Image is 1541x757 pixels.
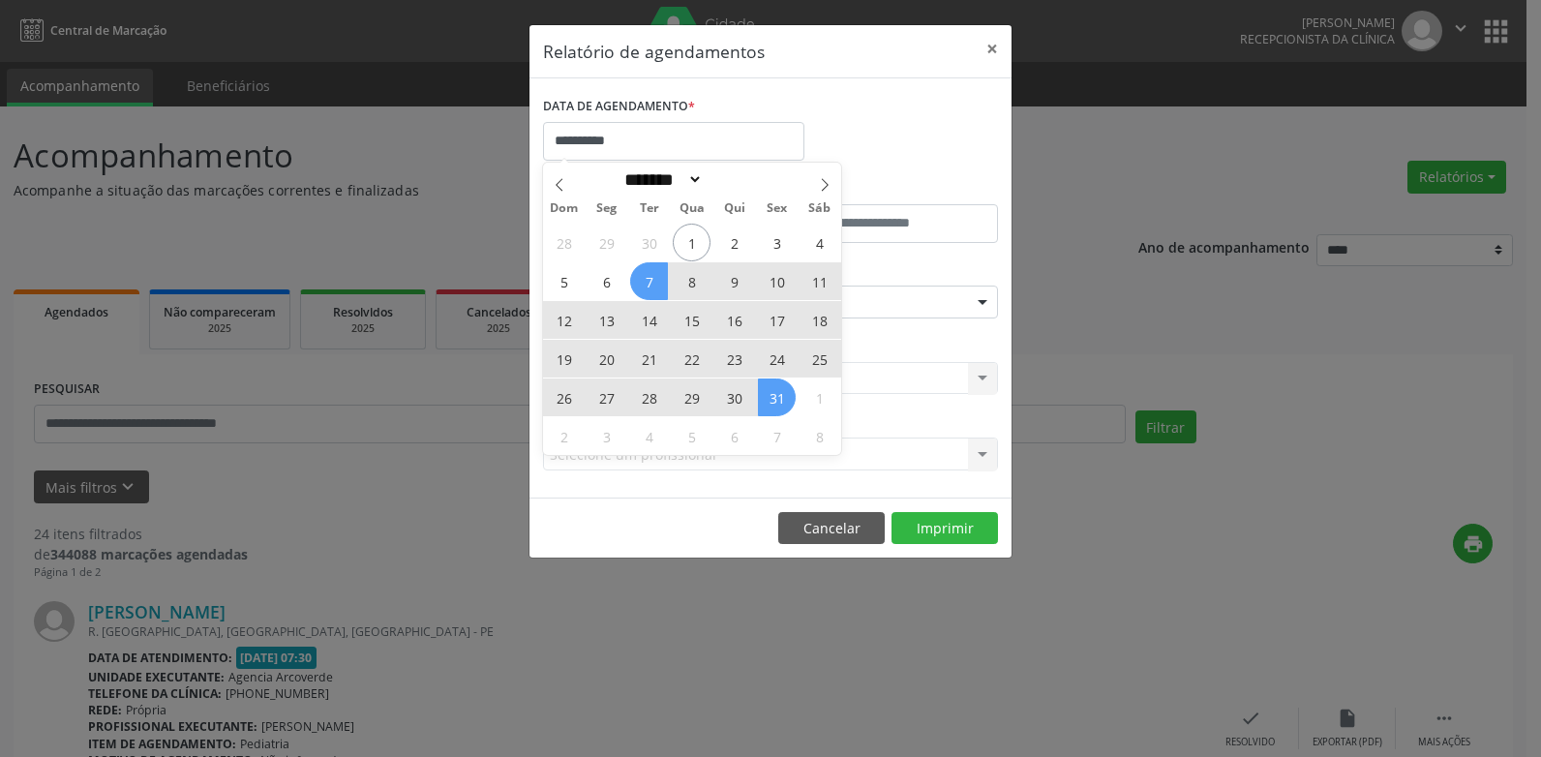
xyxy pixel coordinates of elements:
span: Outubro 3, 2025 [758,224,796,261]
span: Novembro 5, 2025 [673,417,710,455]
span: Novembro 8, 2025 [801,417,838,455]
span: Outubro 7, 2025 [630,262,668,300]
span: Outubro 29, 2025 [673,378,710,416]
span: Outubro 30, 2025 [715,378,753,416]
span: Outubro 22, 2025 [673,340,710,378]
span: Outubro 6, 2025 [588,262,625,300]
span: Outubro 26, 2025 [545,378,583,416]
button: Close [973,25,1012,73]
span: Sáb [799,202,841,215]
label: DATA DE AGENDAMENTO [543,92,695,122]
span: Outubro 27, 2025 [588,378,625,416]
span: Novembro 2, 2025 [545,417,583,455]
label: ATÉ [775,174,998,204]
input: Year [703,169,767,190]
span: Outubro 23, 2025 [715,340,753,378]
span: Dom [543,202,586,215]
span: Outubro 10, 2025 [758,262,796,300]
span: Outubro 9, 2025 [715,262,753,300]
span: Novembro 6, 2025 [715,417,753,455]
span: Setembro 28, 2025 [545,224,583,261]
h5: Relatório de agendamentos [543,39,765,64]
span: Outubro 28, 2025 [630,378,668,416]
span: Outubro 24, 2025 [758,340,796,378]
span: Outubro 4, 2025 [801,224,838,261]
span: Outubro 21, 2025 [630,340,668,378]
span: Outubro 17, 2025 [758,301,796,339]
span: Outubro 31, 2025 [758,378,796,416]
span: Outubro 5, 2025 [545,262,583,300]
span: Novembro 3, 2025 [588,417,625,455]
span: Qui [713,202,756,215]
span: Novembro 1, 2025 [801,378,838,416]
span: Outubro 19, 2025 [545,340,583,378]
button: Cancelar [778,512,885,545]
span: Outubro 11, 2025 [801,262,838,300]
span: Ter [628,202,671,215]
span: Outubro 18, 2025 [801,301,838,339]
span: Outubro 2, 2025 [715,224,753,261]
span: Outubro 14, 2025 [630,301,668,339]
span: Setembro 29, 2025 [588,224,625,261]
span: Outubro 8, 2025 [673,262,710,300]
span: Outubro 25, 2025 [801,340,838,378]
button: Imprimir [891,512,998,545]
span: Qua [671,202,713,215]
span: Setembro 30, 2025 [630,224,668,261]
span: Seg [586,202,628,215]
span: Sex [756,202,799,215]
span: Outubro 16, 2025 [715,301,753,339]
span: Outubro 15, 2025 [673,301,710,339]
span: Outubro 1, 2025 [673,224,710,261]
select: Month [618,169,703,190]
span: Outubro 20, 2025 [588,340,625,378]
span: Novembro 4, 2025 [630,417,668,455]
span: Novembro 7, 2025 [758,417,796,455]
span: Outubro 13, 2025 [588,301,625,339]
span: Outubro 12, 2025 [545,301,583,339]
